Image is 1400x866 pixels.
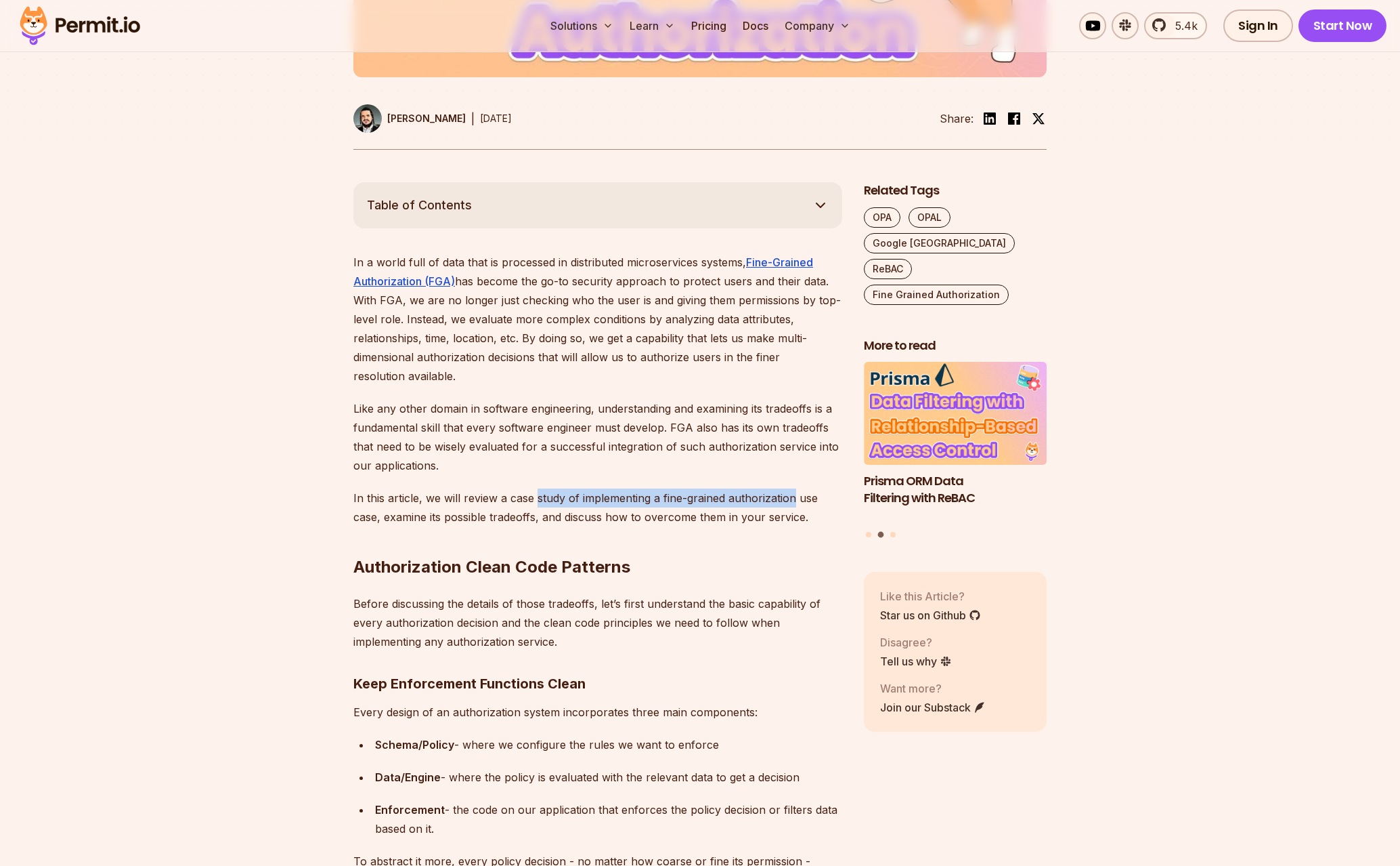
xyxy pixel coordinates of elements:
[779,12,856,39] button: Company
[880,699,986,716] a: Join our Substack
[880,680,986,697] p: Want more?
[353,703,842,722] p: Every design of an authorization system incorporates three main components:
[880,634,952,651] p: Disagree?
[375,770,441,784] strong: Data/Engine
[14,3,146,49] img: Permit logo
[880,588,981,604] p: Like this Article?
[864,259,912,279] a: ReBAC
[864,207,900,228] a: OPA
[864,182,1047,199] h2: Related Tags
[353,104,466,133] a: [PERSON_NAME]
[878,532,884,538] button: Go to slide 2
[353,255,813,288] a: Fine-Grained Authorization (FGA)
[375,735,842,754] div: - where we configure the rules we want to enforce
[353,502,842,578] h2: Authorization Clean Code Patterns
[864,362,1047,465] img: Prisma ORM Data Filtering with ReBAC
[1167,18,1198,34] span: 5.4k
[375,768,842,787] div: - where the policy is evaluated with the relevant data to get a decision
[909,207,950,228] a: OPAL
[864,362,1047,523] li: 2 of 3
[982,110,998,127] img: linkedin
[864,285,1009,305] a: Fine Grained Authorization
[686,12,732,39] a: Pricing
[1006,110,1022,127] img: facebook
[864,362,1047,539] div: Posts
[864,337,1047,354] h2: More to read
[480,112,512,124] time: [DATE]
[353,594,842,651] p: Before discussing the details of those tradeoffs, let’s first understand the basic capability of ...
[890,532,896,537] button: Go to slide 3
[864,473,1047,507] h3: Prisma ORM Data Filtering with ReBAC
[1298,9,1387,42] a: Start Now
[387,112,466,125] p: [PERSON_NAME]
[864,362,1047,523] a: Prisma ORM Data Filtering with ReBACPrisma ORM Data Filtering with ReBAC
[864,233,1015,253] a: Google [GEOGRAPHIC_DATA]
[471,110,475,127] div: |
[1223,9,1293,42] a: Sign In
[375,800,842,838] div: - the code on our application that enforces the policy decision or filters data based on it.
[880,653,952,669] a: Tell us why
[353,253,842,386] p: In a world full of data that is processed in distributed microservices systems, has become the go...
[880,607,981,623] a: Star us on Github
[353,489,842,527] p: In this article, we will review a case study of implementing a fine-grained authorization use cas...
[375,738,454,751] strong: Schema/Policy
[737,12,774,39] a: Docs
[353,104,382,133] img: Gabriel L. Manor
[624,12,680,39] button: Learn
[1144,12,1207,39] a: 5.4k
[940,110,974,127] li: Share:
[1032,112,1045,125] img: twitter
[353,676,586,692] strong: Keep Enforcement Functions Clean
[353,399,842,475] p: Like any other domain in software engineering, understanding and examining its tradeoffs is a fun...
[367,196,472,215] span: Table of Contents
[866,532,871,537] button: Go to slide 1
[545,12,619,39] button: Solutions
[353,182,842,228] button: Table of Contents
[375,803,445,817] strong: Enforcement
